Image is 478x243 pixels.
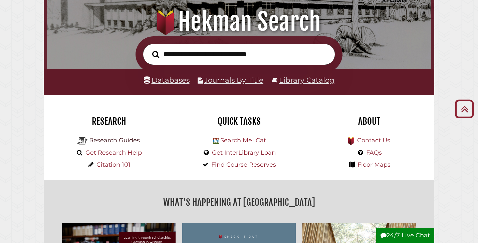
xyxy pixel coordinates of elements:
a: Floor Maps [357,161,391,168]
a: Citation 101 [96,161,131,168]
a: Back to Top [452,103,476,114]
button: Search [149,49,163,60]
h2: Quick Tasks [179,116,299,127]
img: Hekman Library Logo [213,138,219,144]
a: Research Guides [89,137,140,144]
h2: What's Happening at [GEOGRAPHIC_DATA] [49,195,429,210]
i: Search [152,51,159,58]
h1: Hekman Search [54,7,424,36]
a: Get Research Help [85,149,142,156]
a: Journals By Title [204,76,263,84]
h2: Research [49,116,169,127]
a: Databases [144,76,190,84]
a: Search MeLCat [220,137,266,144]
a: Find Course Reserves [211,161,276,168]
a: FAQs [366,149,382,156]
img: Hekman Library Logo [77,136,87,146]
h2: About [309,116,429,127]
a: Library Catalog [279,76,334,84]
a: Contact Us [357,137,390,144]
a: Get InterLibrary Loan [212,149,276,156]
